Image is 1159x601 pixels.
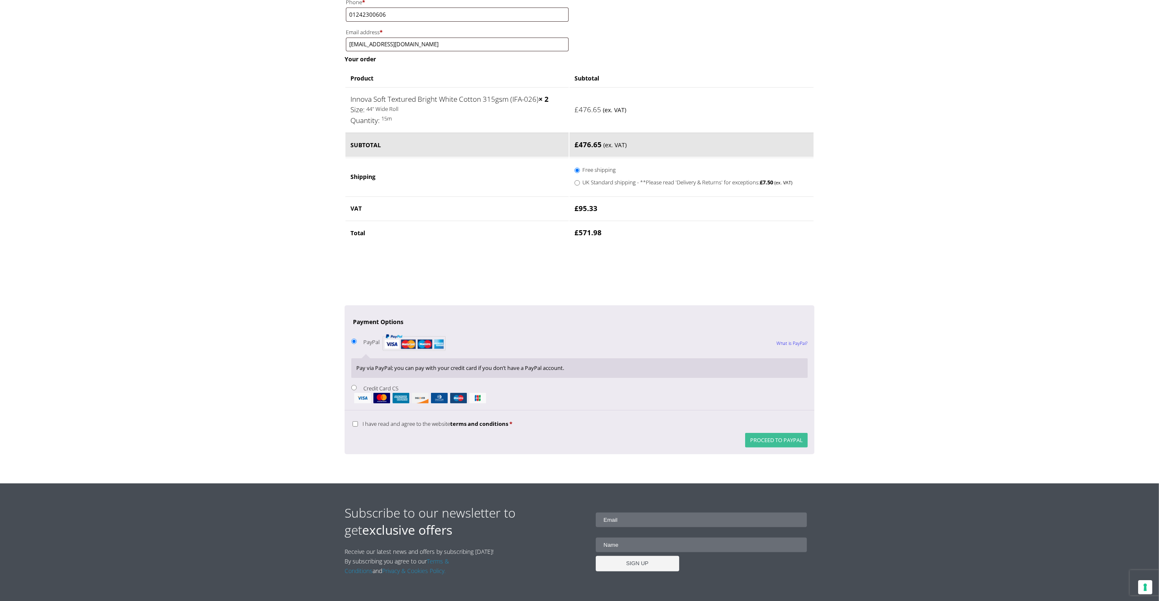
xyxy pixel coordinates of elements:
dt: Size: [350,104,365,115]
strong: × 2 [539,94,549,104]
th: VAT [345,196,569,220]
label: Free shipping [582,164,793,174]
img: maestro [450,393,467,403]
label: UK Standard shipping - **Please read 'Delivery & Returns' for exceptions: [582,177,793,187]
p: Pay via PayPal; you can pay with your credit card if you don’t have a PayPal account. [356,363,803,373]
small: (ex. VAT) [774,179,792,186]
label: Credit Card CS [351,385,808,403]
img: PayPal acceptance mark [383,332,446,353]
bdi: 7.50 [760,179,773,186]
th: Total [345,221,569,244]
input: I have read and agree to the websiteterms and conditions * [353,421,358,427]
small: (ex. VAT) [603,141,627,149]
p: 15m [350,114,564,123]
bdi: 476.65 [574,105,601,114]
p: 44" Wide Roll [350,104,564,114]
a: terms and conditions [450,420,508,427]
button: Proceed to PayPal [745,433,808,448]
img: jcb [469,393,486,403]
a: Privacy & Cookies Policy. [382,567,446,575]
button: Your consent preferences for tracking technologies [1138,580,1152,594]
span: £ [760,179,763,186]
label: PayPal [363,338,445,346]
img: mastercard [373,393,390,403]
span: £ [574,140,579,149]
label: Email address [346,27,569,38]
span: £ [574,228,579,237]
span: £ [574,105,579,114]
input: Name [596,538,807,552]
a: Terms & Conditions [345,557,449,575]
h2: Subscribe to our newsletter to get [345,504,579,538]
dt: Quantity: [350,115,380,126]
span: I have read and agree to the website [363,420,508,427]
span: £ [574,204,579,213]
th: Subtotal [569,70,814,86]
th: Subtotal [345,133,569,157]
abbr: required [509,420,512,427]
small: (ex. VAT) [603,106,626,114]
img: visa [354,393,371,403]
th: Product [345,70,569,86]
input: Email [596,513,807,527]
td: Innova Soft Textured Bright White Cotton 315gsm (IFA-026) [345,87,569,132]
iframe: reCAPTCHA [345,255,471,288]
bdi: 95.33 [574,204,597,213]
img: amex [393,393,409,403]
input: SIGN UP [596,556,679,571]
bdi: 476.65 [574,140,602,149]
bdi: 571.98 [574,228,602,237]
th: Shipping [345,158,569,196]
h3: Your order [345,55,814,63]
img: dinersclub [431,393,448,403]
p: Receive our latest news and offers by subscribing [DATE]! By subscribing you agree to our and [345,547,498,576]
img: discover [412,393,428,403]
strong: exclusive offers [362,521,452,538]
a: What is PayPal? [776,332,808,354]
